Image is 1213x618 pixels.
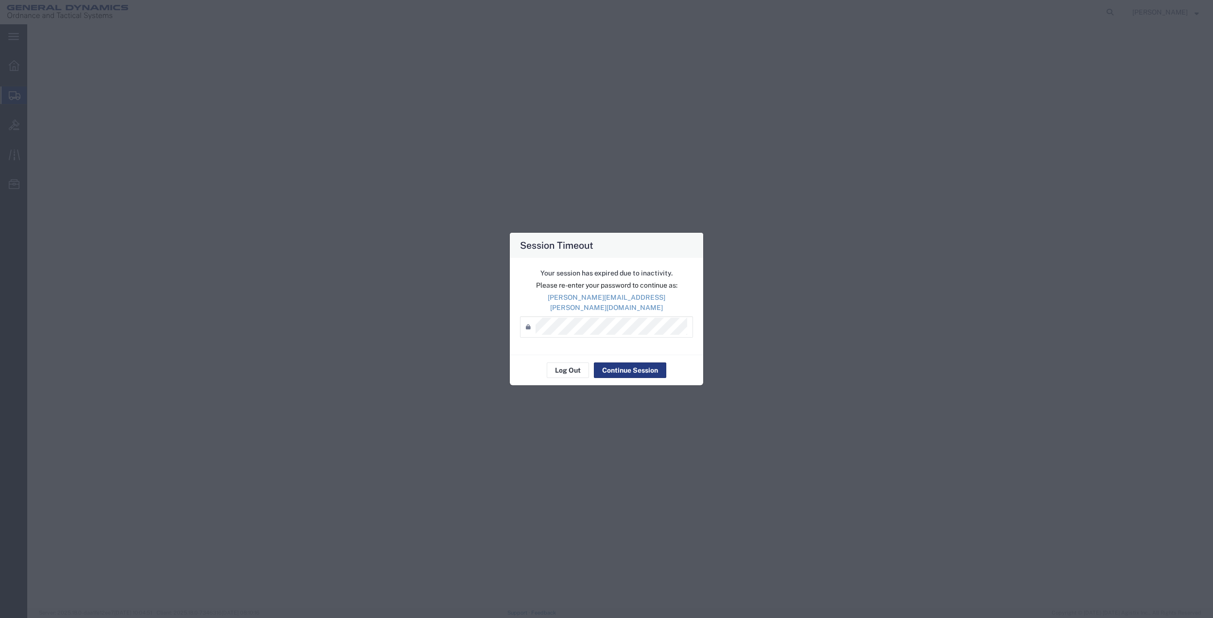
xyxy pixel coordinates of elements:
[520,238,593,252] h4: Session Timeout
[547,362,589,378] button: Log Out
[520,292,693,313] p: [PERSON_NAME][EMAIL_ADDRESS][PERSON_NAME][DOMAIN_NAME]
[520,280,693,291] p: Please re-enter your password to continue as:
[520,268,693,278] p: Your session has expired due to inactivity.
[594,362,666,378] button: Continue Session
